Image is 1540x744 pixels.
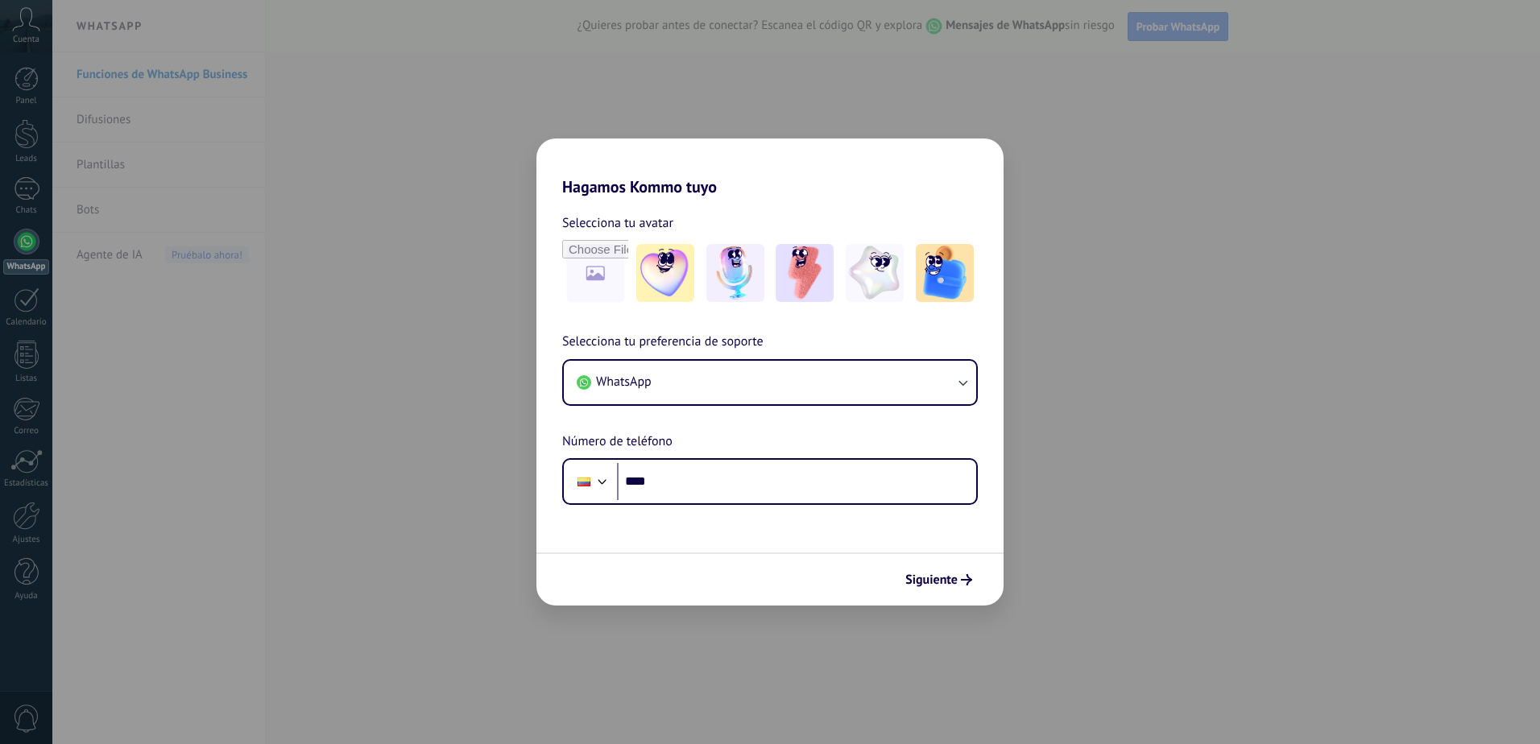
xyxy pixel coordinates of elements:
span: Número de teléfono [562,432,673,453]
span: Selecciona tu preferencia de soporte [562,332,764,353]
img: -5.jpeg [916,244,974,302]
img: -4.jpeg [846,244,904,302]
img: -2.jpeg [706,244,764,302]
button: WhatsApp [564,361,976,404]
span: Selecciona tu avatar [562,213,673,234]
div: Ecuador: + 593 [569,465,599,498]
span: Siguiente [905,574,958,585]
span: WhatsApp [596,374,652,390]
img: -3.jpeg [776,244,834,302]
h2: Hagamos Kommo tuyo [536,138,1004,196]
button: Siguiente [898,566,979,593]
img: -1.jpeg [636,244,694,302]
